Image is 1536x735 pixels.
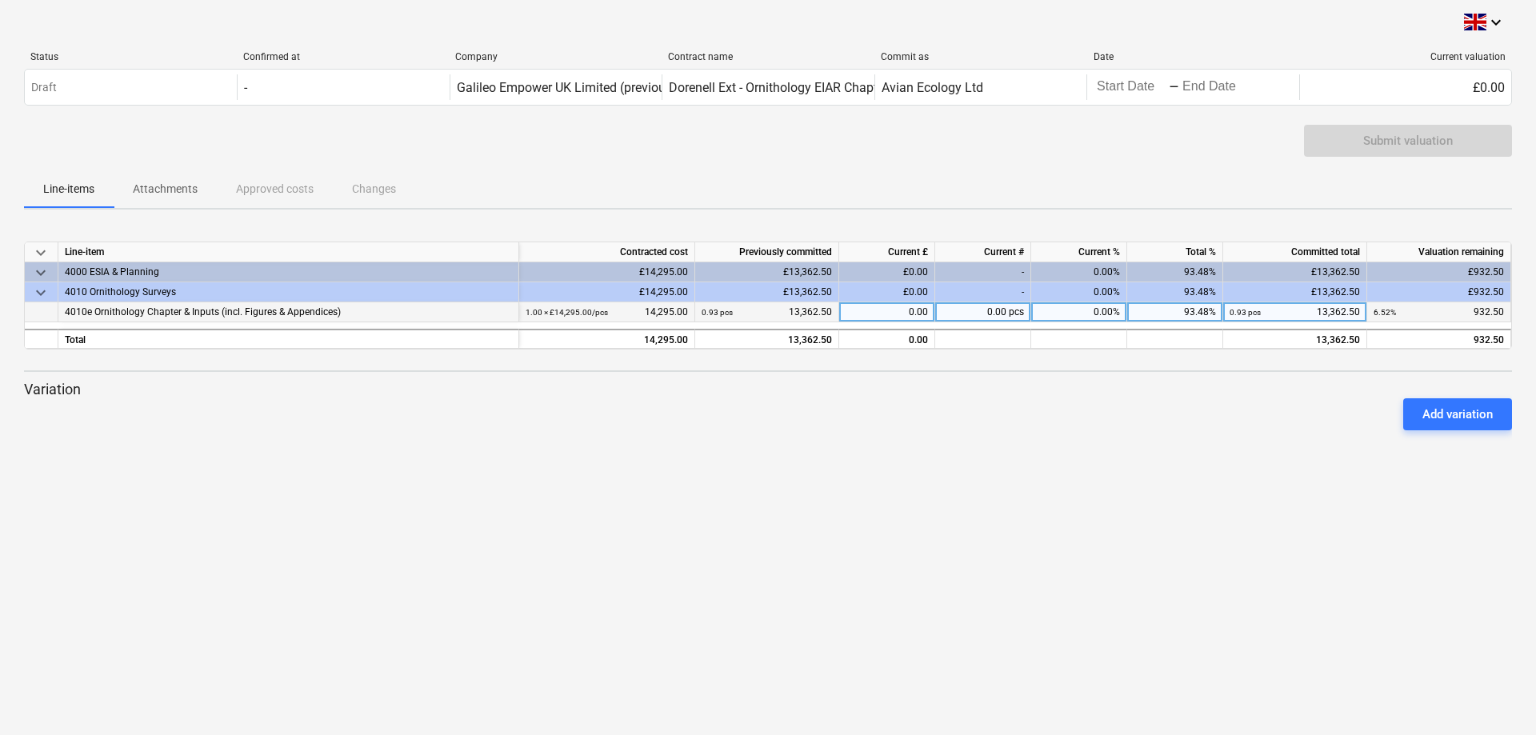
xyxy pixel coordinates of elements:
div: 932.50 [1374,330,1504,350]
small: 0.93 pcs [1230,308,1261,317]
div: 0.00 [839,302,935,322]
small: 6.52% [1374,308,1396,317]
div: Current % [1031,242,1127,262]
div: Total % [1127,242,1223,262]
div: Current # [935,242,1031,262]
div: 4000 ESIA & Planning [65,262,512,282]
span: keyboard_arrow_down [31,242,50,262]
div: 14,295.00 [526,330,688,350]
div: 13,362.50 [1230,302,1360,322]
p: Draft [31,79,57,96]
div: Current valuation [1306,51,1506,62]
div: 13,362.50 [702,330,832,350]
div: £13,362.50 [695,262,839,282]
div: £14,295.00 [519,282,695,302]
div: Total [58,329,519,349]
div: £14,295.00 [519,262,695,282]
p: Variation [24,380,1512,399]
input: End Date [1179,76,1254,98]
p: Line-items [43,181,94,198]
small: 0.93 pcs [702,308,733,317]
span: keyboard_arrow_down [31,282,50,302]
div: £13,362.50 [695,282,839,302]
input: Start Date [1094,76,1169,98]
div: £0.00 [1299,74,1511,100]
div: £0.00 [839,262,935,282]
p: Attachments [133,181,198,198]
div: Contract name [668,51,868,62]
div: Valuation remaining [1367,242,1511,262]
div: £13,362.50 [1223,262,1367,282]
div: £0.00 [839,282,935,302]
div: 0.00 [839,329,935,349]
div: Committed total [1223,242,1367,262]
div: Line-item [58,242,519,262]
div: Company [455,51,655,62]
div: 13,362.50 [1223,329,1367,349]
div: Commit as [881,51,1081,62]
div: Previously committed [695,242,839,262]
div: 93.48% [1127,282,1223,302]
div: Current £ [839,242,935,262]
div: 4010 Ornithology Surveys [65,282,512,302]
div: £932.50 [1367,282,1511,302]
button: Add variation [1403,398,1512,430]
div: 0.00% [1031,282,1127,302]
div: - [1169,82,1179,92]
i: keyboard_arrow_down [1486,13,1506,32]
div: Status [30,51,230,62]
div: 0.00% [1031,302,1127,322]
div: 13,362.50 [702,302,832,322]
div: £13,362.50 [1223,282,1367,302]
div: Date [1094,51,1294,62]
div: 93.48% [1127,302,1223,322]
div: 0.00 pcs [935,302,1031,322]
div: £932.50 [1367,262,1511,282]
div: Add variation [1422,404,1493,425]
div: - [935,262,1031,282]
div: 93.48% [1127,262,1223,282]
div: Galileo Empower UK Limited (previously GGE Scotland Limited) [457,80,814,95]
span: keyboard_arrow_down [31,262,50,282]
div: - [244,80,247,95]
div: - [935,282,1031,302]
div: 932.50 [1374,302,1504,322]
div: Dorenell Ext - Ornithology EIAR Chapter [669,80,888,95]
div: Confirmed at [243,51,443,62]
div: 4010e Ornithology Chapter & Inputs (incl. Figures & Appendices) [65,302,512,322]
div: 0.00% [1031,262,1127,282]
small: 1.00 × £14,295.00 / pcs [526,308,608,317]
div: Contracted cost [519,242,695,262]
div: Avian Ecology Ltd [882,80,983,95]
div: 14,295.00 [526,302,688,322]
